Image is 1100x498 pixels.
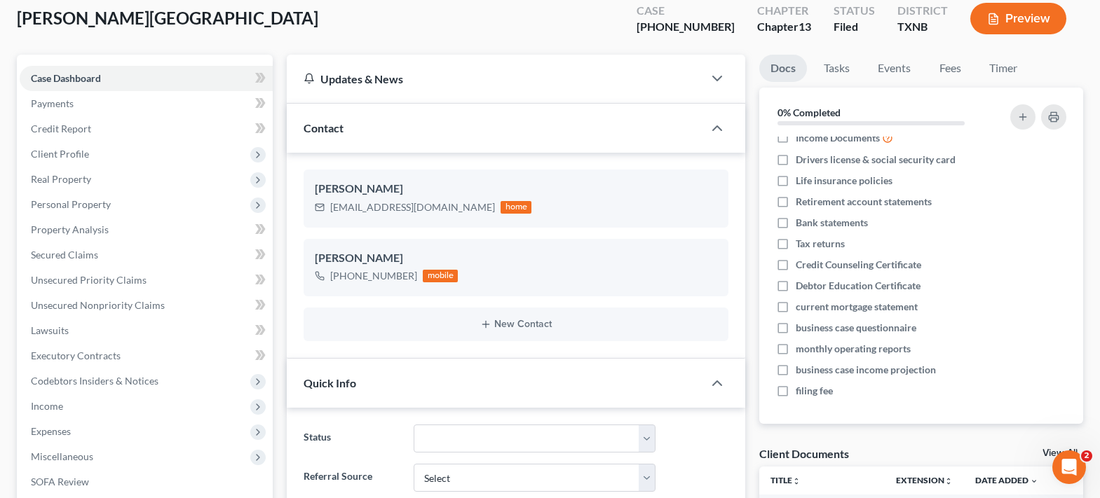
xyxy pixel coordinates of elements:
[834,19,875,35] div: Filed
[970,3,1066,34] button: Preview
[31,324,69,336] span: Lawsuits
[31,173,91,185] span: Real Property
[31,375,158,387] span: Codebtors Insiders & Notices
[867,55,922,82] a: Events
[17,8,318,28] span: [PERSON_NAME][GEOGRAPHIC_DATA]
[304,376,356,389] span: Quick Info
[20,469,273,494] a: SOFA Review
[1043,448,1078,458] a: View All
[501,201,531,214] div: home
[796,258,921,272] span: Credit Counseling Certificate
[796,342,911,356] span: monthly operating reports
[31,299,165,311] span: Unsecured Nonpriority Claims
[297,424,407,452] label: Status
[31,425,71,437] span: Expenses
[31,274,147,286] span: Unsecured Priority Claims
[759,55,807,82] a: Docs
[897,19,948,35] div: TXNB
[20,343,273,368] a: Executory Contracts
[31,476,89,487] span: SOFA Review
[330,269,417,283] div: [PHONE_NUMBER]
[757,3,811,19] div: Chapter
[31,249,98,261] span: Secured Claims
[304,121,344,134] span: Contact
[20,242,273,268] a: Secured Claims
[20,318,273,343] a: Lawsuits
[31,72,101,84] span: Case Dashboard
[1081,450,1092,462] span: 2
[20,116,273,141] a: Credit Report
[315,250,717,267] div: [PERSON_NAME]
[637,3,735,19] div: Case
[796,131,880,145] span: Income Documents
[778,106,841,118] strong: 0% Completed
[31,400,63,412] span: Income
[796,174,892,188] span: Life insurance policies
[297,464,407,492] label: Referral Source
[20,217,273,242] a: Property Analysis
[770,475,801,485] a: Titleunfold_more
[330,200,495,214] div: [EMAIL_ADDRESS][DOMAIN_NAME]
[792,477,801,485] i: unfold_more
[757,19,811,35] div: Chapter
[20,91,273,116] a: Payments
[796,321,916,335] span: business case questionnaire
[796,195,932,209] span: Retirement account statements
[796,279,921,293] span: Debtor Education Certificate
[304,71,686,86] div: Updates & News
[31,97,74,109] span: Payments
[20,293,273,318] a: Unsecured Nonpriority Claims
[31,350,121,361] span: Executory Contracts
[928,55,972,82] a: Fees
[813,55,861,82] a: Tasks
[423,270,458,282] div: mobile
[796,237,845,251] span: Tax returns
[796,153,956,167] span: Drivers license & social security card
[796,216,868,230] span: Bank statements
[975,475,1038,485] a: Date Added expand_more
[944,477,953,485] i: unfold_more
[796,300,918,314] span: current mortgage statement
[799,20,811,33] span: 13
[1052,450,1086,484] iframe: Intercom live chat
[31,148,89,160] span: Client Profile
[31,123,91,134] span: Credit Report
[20,268,273,293] a: Unsecured Priority Claims
[637,19,735,35] div: [PHONE_NUMBER]
[315,181,717,198] div: [PERSON_NAME]
[31,450,93,462] span: Miscellaneous
[759,446,849,461] div: Client Documents
[896,475,953,485] a: Extensionunfold_more
[31,223,109,235] span: Property Analysis
[1030,477,1038,485] i: expand_more
[315,319,717,330] button: New Contact
[834,3,875,19] div: Status
[978,55,1028,82] a: Timer
[796,363,936,377] span: business case income projection
[796,384,833,398] span: filing fee
[31,198,111,210] span: Personal Property
[897,3,948,19] div: District
[20,66,273,91] a: Case Dashboard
